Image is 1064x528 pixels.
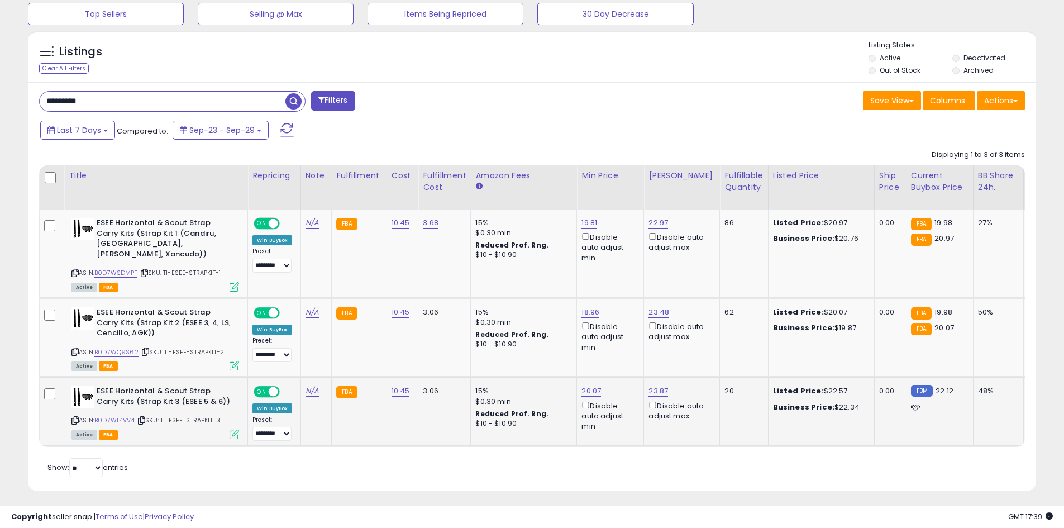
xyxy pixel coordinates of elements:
[336,170,381,182] div: Fulfillment
[475,218,568,228] div: 15%
[869,40,1036,51] p: Listing States:
[71,307,94,330] img: 31DA6vPJA7L._SL40_.jpg
[255,308,269,318] span: ON
[978,386,1015,396] div: 48%
[336,386,357,398] small: FBA
[724,386,759,396] div: 20
[368,3,523,25] button: Items Being Repriced
[71,218,94,240] img: 31DA6vPJA7L._SL40_.jpg
[278,219,296,229] span: OFF
[724,170,763,193] div: Fulfillable Quantity
[581,307,599,318] a: 18.96
[963,53,1005,63] label: Deactivated
[911,218,932,230] small: FBA
[475,307,568,317] div: 15%
[648,231,711,253] div: Disable auto adjust max
[879,307,898,317] div: 0.00
[977,91,1025,110] button: Actions
[278,308,296,318] span: OFF
[311,91,355,111] button: Filters
[648,320,711,342] div: Disable auto adjust max
[336,307,357,320] small: FBA
[71,283,97,292] span: All listings currently available for purchase on Amazon
[278,387,296,397] span: OFF
[136,416,220,425] span: | SKU: TI-ESEE-STRAPKIT-3
[581,386,601,397] a: 20.07
[879,170,901,193] div: Ship Price
[911,170,968,193] div: Current Buybox Price
[392,217,410,229] a: 10.45
[773,307,866,317] div: $20.07
[117,126,168,136] span: Compared to:
[71,386,94,408] img: 31DA6vPJA7L._SL40_.jpg
[923,91,975,110] button: Columns
[648,386,668,397] a: 23.87
[581,231,635,263] div: Disable auto adjust min
[139,268,221,277] span: | SKU: TI-ESEE-STRAPKIT-1
[978,218,1015,228] div: 27%
[97,386,232,410] b: ESEE Horizontal & Scout Strap Carry Kits (Strap Kit 3 (ESEE 5 & 6))
[932,150,1025,160] div: Displaying 1 to 3 of 3 items
[94,348,139,357] a: B0D7WQ9S62
[911,307,932,320] small: FBA
[978,307,1015,317] div: 50%
[773,322,834,333] b: Business Price:
[39,63,89,74] div: Clear All Filters
[773,386,824,396] b: Listed Price:
[97,218,232,262] b: ESEE Horizontal & Scout Strap Carry Kits (Strap Kit 1 (Candiru, [GEOGRAPHIC_DATA], [PERSON_NAME],...
[773,217,824,228] b: Listed Price:
[145,511,194,522] a: Privacy Policy
[252,248,292,273] div: Preset:
[252,325,292,335] div: Win BuyBox
[934,233,954,244] span: 20.97
[71,361,97,371] span: All listings currently available for purchase on Amazon
[934,322,954,333] span: 20.07
[252,337,292,362] div: Preset:
[423,307,462,317] div: 3.06
[963,65,994,75] label: Archived
[475,397,568,407] div: $0.30 min
[96,511,143,522] a: Terms of Use
[94,416,135,425] a: B0D7WL4VV4
[11,511,52,522] strong: Copyright
[97,307,232,341] b: ESEE Horizontal & Scout Strap Carry Kits (Strap Kit 2 (ESEE 3, 4, LS, Cencillo, AGK))
[306,170,327,182] div: Note
[47,462,128,473] span: Show: entries
[306,386,319,397] a: N/A
[255,219,269,229] span: ON
[423,386,462,396] div: 3.06
[648,307,669,318] a: 23.48
[71,386,239,438] div: ASIN:
[648,217,668,229] a: 22.97
[936,386,953,396] span: 22.12
[879,218,898,228] div: 0.00
[198,3,354,25] button: Selling @ Max
[189,125,255,136] span: Sep-23 - Sep-29
[57,125,101,136] span: Last 7 Days
[423,170,466,193] div: Fulfillment Cost
[773,170,870,182] div: Listed Price
[252,403,292,413] div: Win BuyBox
[581,170,639,182] div: Min Price
[879,386,898,396] div: 0.00
[863,91,921,110] button: Save View
[911,234,932,246] small: FBA
[99,361,118,371] span: FBA
[71,430,97,440] span: All listings currently available for purchase on Amazon
[28,3,184,25] button: Top Sellers
[934,217,952,228] span: 19.98
[911,385,933,397] small: FBM
[773,402,866,412] div: $22.34
[59,44,102,60] h5: Listings
[773,402,834,412] b: Business Price:
[978,170,1019,193] div: BB Share 24h.
[71,307,239,369] div: ASIN:
[11,512,194,522] div: seller snap | |
[475,317,568,327] div: $0.30 min
[306,307,319,318] a: N/A
[392,307,410,318] a: 10.45
[475,386,568,396] div: 15%
[40,121,115,140] button: Last 7 Days
[475,240,548,250] b: Reduced Prof. Rng.
[934,307,952,317] span: 19.98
